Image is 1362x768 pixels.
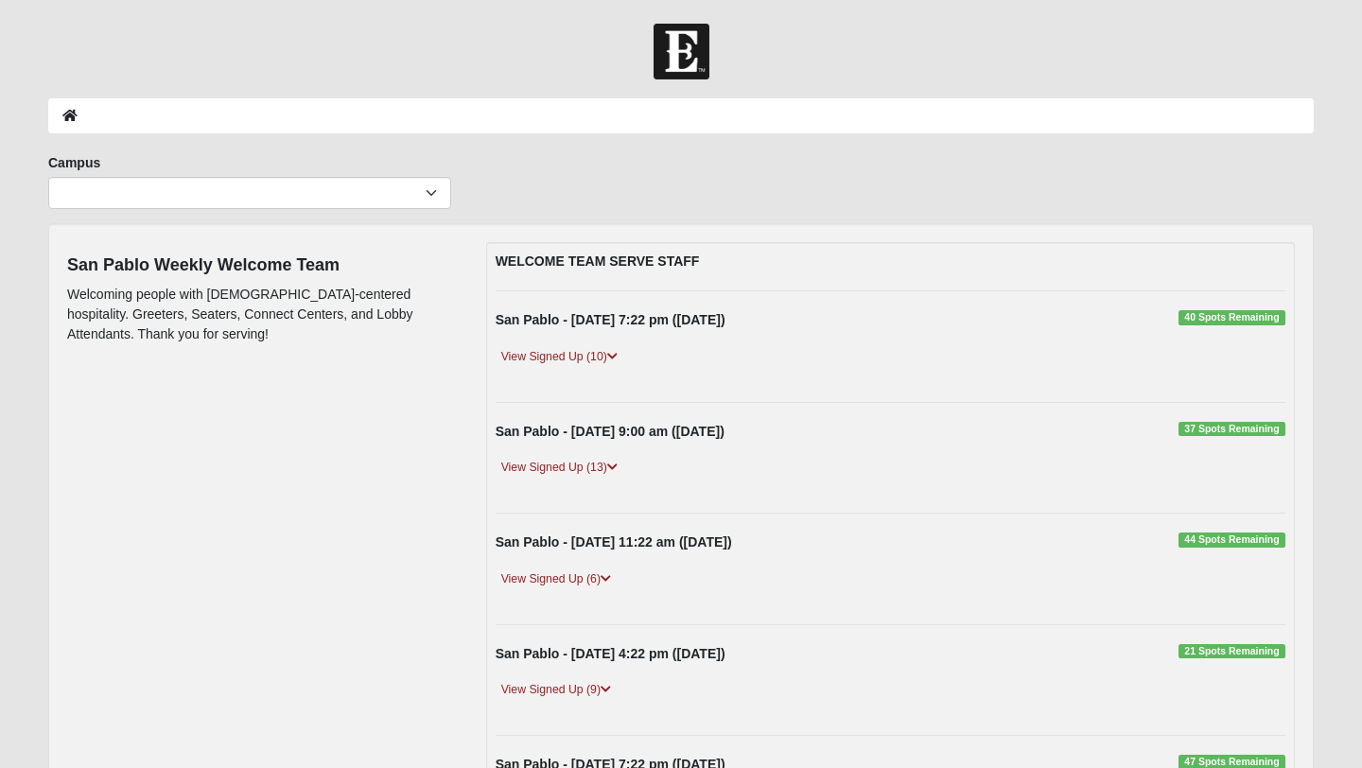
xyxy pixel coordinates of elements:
[496,458,623,478] a: View Signed Up (13)
[1179,644,1285,659] span: 21 Spots Remaining
[67,285,458,344] p: Welcoming people with [DEMOGRAPHIC_DATA]-centered hospitality. Greeters, Seaters, Connect Centers...
[496,646,725,661] strong: San Pablo - [DATE] 4:22 pm ([DATE])
[1179,532,1285,548] span: 44 Spots Remaining
[496,347,623,367] a: View Signed Up (10)
[48,153,100,172] label: Campus
[496,534,732,550] strong: San Pablo - [DATE] 11:22 am ([DATE])
[654,24,709,79] img: Church of Eleven22 Logo
[496,312,725,327] strong: San Pablo - [DATE] 7:22 pm ([DATE])
[496,253,700,269] strong: WELCOME TEAM SERVE STAFF
[1179,422,1285,437] span: 37 Spots Remaining
[496,680,617,700] a: View Signed Up (9)
[67,255,458,276] h4: San Pablo Weekly Welcome Team
[496,569,617,589] a: View Signed Up (6)
[1179,310,1285,325] span: 40 Spots Remaining
[496,424,725,439] strong: San Pablo - [DATE] 9:00 am ([DATE])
